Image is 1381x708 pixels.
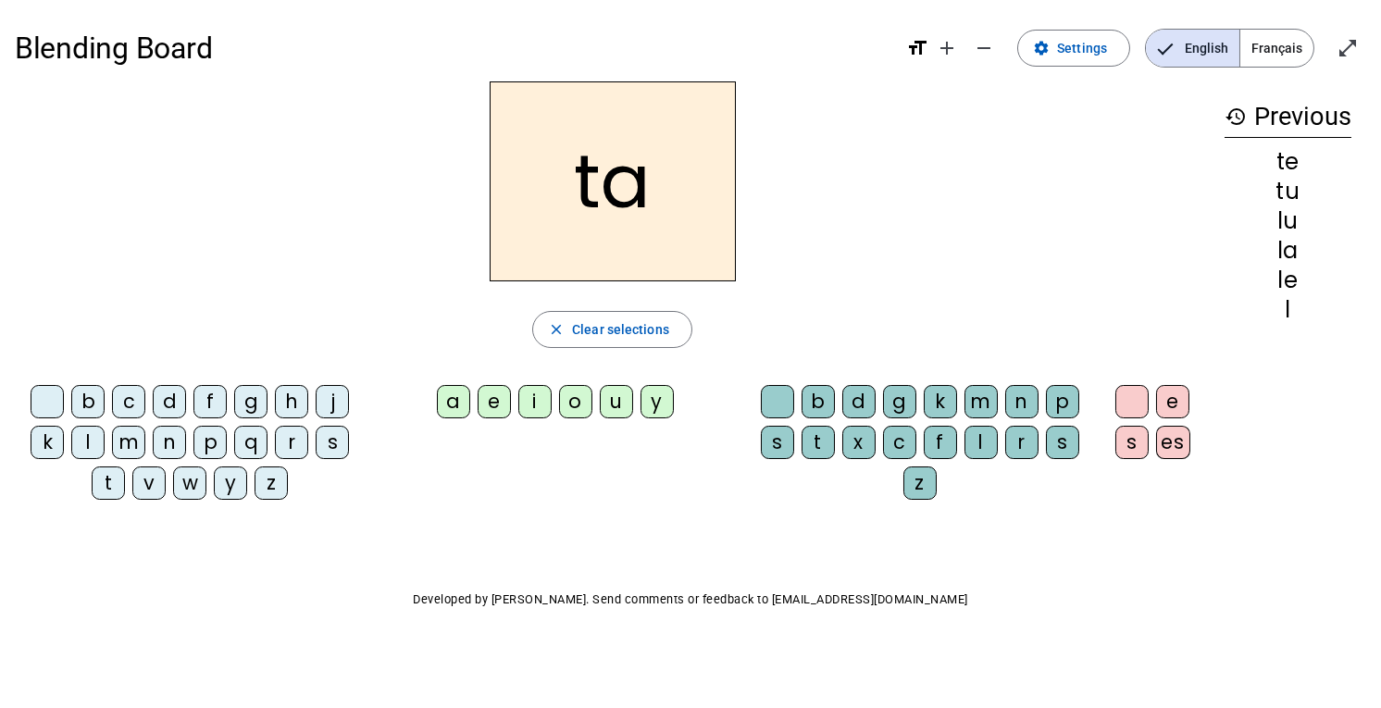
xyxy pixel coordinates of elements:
div: y [214,466,247,500]
button: Increase font size [928,30,965,67]
div: l [964,426,998,459]
button: Settings [1017,30,1130,67]
button: Decrease font size [965,30,1002,67]
div: la [1225,240,1351,262]
div: b [71,385,105,418]
div: s [316,426,349,459]
div: p [1046,385,1079,418]
div: x [842,426,876,459]
div: n [153,426,186,459]
div: b [802,385,835,418]
div: m [964,385,998,418]
span: English [1146,30,1239,67]
mat-icon: add [936,37,958,59]
mat-icon: remove [973,37,995,59]
mat-icon: history [1225,106,1247,128]
button: Enter full screen [1329,30,1366,67]
div: u [600,385,633,418]
div: k [924,385,957,418]
div: k [31,426,64,459]
div: lu [1225,210,1351,232]
button: Clear selections [532,311,692,348]
div: t [802,426,835,459]
div: v [132,466,166,500]
div: f [924,426,957,459]
p: Developed by [PERSON_NAME]. Send comments or feedback to [EMAIL_ADDRESS][DOMAIN_NAME] [15,589,1366,611]
mat-icon: close [548,321,565,338]
div: p [193,426,227,459]
div: e [1156,385,1189,418]
div: s [1046,426,1079,459]
div: m [112,426,145,459]
div: j [316,385,349,418]
div: d [842,385,876,418]
div: r [275,426,308,459]
div: s [761,426,794,459]
div: es [1156,426,1190,459]
div: n [1005,385,1039,418]
span: Français [1240,30,1313,67]
h2: ta [490,81,736,281]
div: s [1115,426,1149,459]
h3: Previous [1225,96,1351,138]
div: tu [1225,180,1351,203]
div: y [641,385,674,418]
mat-button-toggle-group: Language selection [1145,29,1314,68]
div: h [275,385,308,418]
div: c [883,426,916,459]
div: o [559,385,592,418]
mat-icon: settings [1033,40,1050,56]
mat-icon: format_size [906,37,928,59]
div: w [173,466,206,500]
div: z [255,466,288,500]
div: d [153,385,186,418]
div: te [1225,151,1351,173]
div: le [1225,269,1351,292]
div: f [193,385,227,418]
h1: Blending Board [15,19,891,78]
span: Settings [1057,37,1107,59]
div: i [518,385,552,418]
div: a [437,385,470,418]
span: Clear selections [572,318,669,341]
div: t [92,466,125,500]
div: q [234,426,267,459]
div: r [1005,426,1039,459]
div: e [478,385,511,418]
div: c [112,385,145,418]
div: g [234,385,267,418]
div: z [903,466,937,500]
div: l [1225,299,1351,321]
div: g [883,385,916,418]
mat-icon: open_in_full [1337,37,1359,59]
div: l [71,426,105,459]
